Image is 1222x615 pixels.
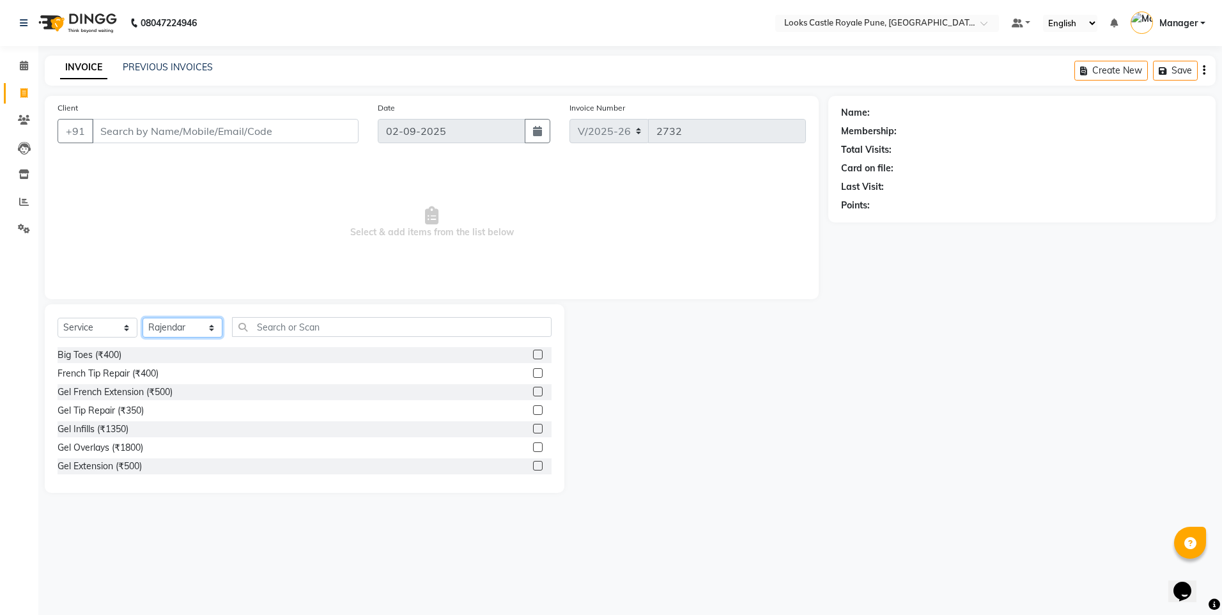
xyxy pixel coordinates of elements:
div: French Tip Repair (₹400) [58,367,159,380]
a: INVOICE [60,56,107,79]
input: Search or Scan [232,317,552,337]
img: Manager [1131,12,1153,34]
div: Gel Overlays (₹1800) [58,441,143,455]
div: Name: [841,106,870,120]
label: Date [378,102,395,114]
span: Manager [1159,17,1198,30]
div: Gel Infills (₹1350) [58,423,128,436]
button: Save [1153,61,1198,81]
div: Last Visit: [841,180,884,194]
div: Points: [841,199,870,212]
button: Create New [1074,61,1148,81]
div: Gel Tip Repair (₹350) [58,404,144,417]
a: PREVIOUS INVOICES [123,61,213,73]
span: Select & add items from the list below [58,159,806,286]
label: Invoice Number [569,102,625,114]
div: Membership: [841,125,897,138]
img: logo [33,5,120,41]
button: +91 [58,119,93,143]
div: Gel Extension (₹500) [58,460,142,473]
input: Search by Name/Mobile/Email/Code [92,119,359,143]
div: Total Visits: [841,143,892,157]
b: 08047224946 [141,5,197,41]
label: Client [58,102,78,114]
div: Card on file: [841,162,893,175]
div: Gel French Extension (₹500) [58,385,173,399]
iframe: chat widget [1168,564,1209,602]
div: Big Toes (₹400) [58,348,121,362]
